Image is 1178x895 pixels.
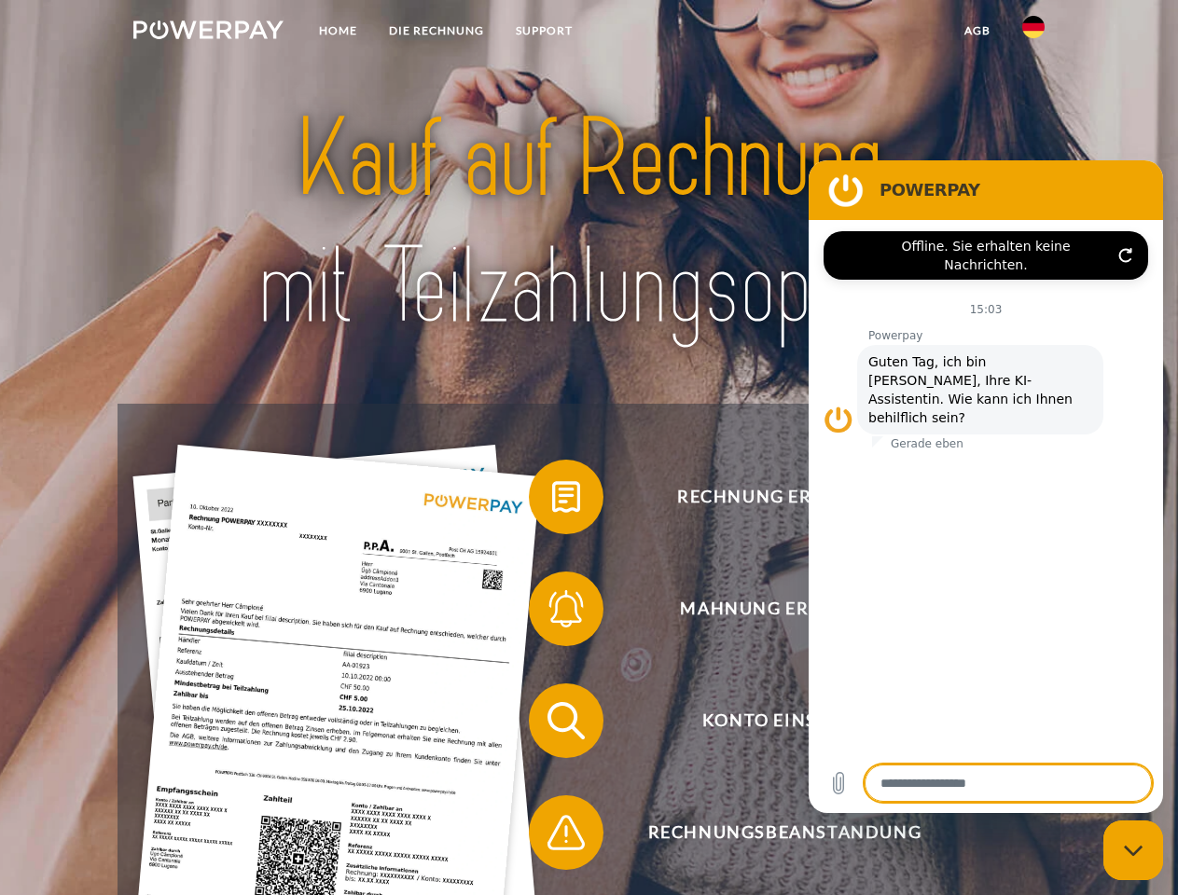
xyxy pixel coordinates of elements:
[178,89,1000,357] img: title-powerpay_de.svg
[1103,820,1163,880] iframe: Schaltfläche zum Öffnen des Messaging-Fensters; Konversation läuft
[556,460,1013,534] span: Rechnung erhalten?
[543,474,589,520] img: qb_bill.svg
[529,460,1014,534] button: Rechnung erhalten?
[809,160,1163,813] iframe: Messaging-Fenster
[949,14,1006,48] a: agb
[543,697,589,744] img: qb_search.svg
[133,21,284,39] img: logo-powerpay-white.svg
[543,585,589,632] img: qb_bell.svg
[373,14,500,48] a: DIE RECHNUNG
[556,795,1013,870] span: Rechnungsbeanstandung
[543,809,589,856] img: qb_warning.svg
[1022,16,1045,38] img: de
[556,571,1013,646] span: Mahnung erhalten?
[556,683,1013,758] span: Konto einsehen
[529,683,1014,758] button: Konto einsehen
[303,14,373,48] a: Home
[500,14,589,48] a: SUPPORT
[529,795,1014,870] button: Rechnungsbeanstandung
[529,571,1014,646] button: Mahnung erhalten?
